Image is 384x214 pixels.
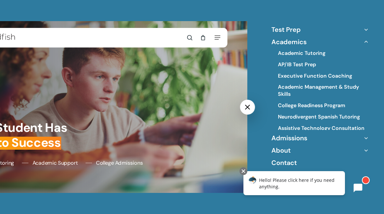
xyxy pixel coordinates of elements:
[271,146,291,155] a: About
[271,38,307,46] a: Academics
[237,166,375,205] iframe: Chatbot
[278,61,316,68] a: AP/IB Test Prep
[278,102,345,109] a: College Readiness Program
[271,158,297,167] a: Contact
[271,134,307,142] a: Admissions
[278,125,364,132] a: Assistive Technology Consultation
[278,50,325,57] a: Academic Tutoring
[278,113,360,120] a: Neurodivergent Spanish Tutoring
[215,35,221,40] a: Navigation Menu
[278,72,352,80] a: Executive Function Coaching
[271,25,301,34] a: Test Prep
[278,83,369,98] a: Academic Management & Study Skills
[200,35,206,41] a: Cart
